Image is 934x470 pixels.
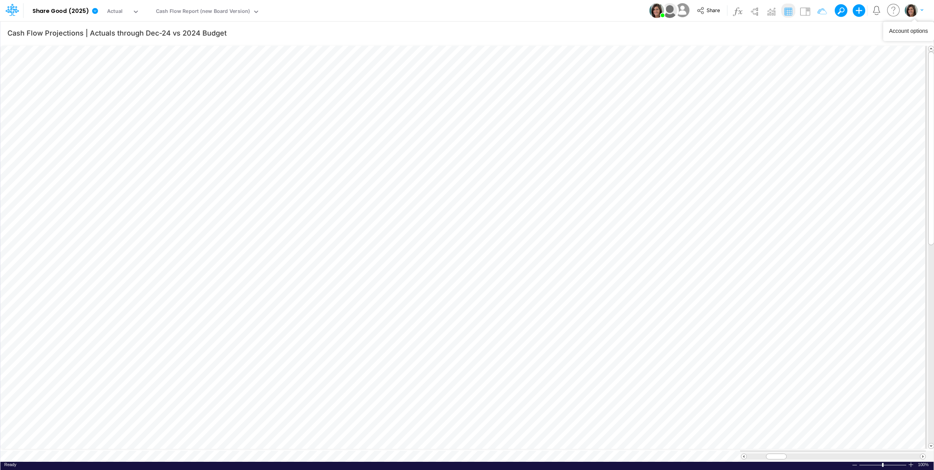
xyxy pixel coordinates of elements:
span: Ready [4,462,16,467]
input: Type a title here [7,25,764,41]
div: Zoom [882,463,884,467]
div: Zoom Out [852,462,858,468]
img: User Image Icon [649,3,664,18]
span: Share [707,7,720,13]
span: 100% [918,462,930,468]
div: In Ready mode [4,462,16,468]
div: Zoom level [918,462,930,468]
div: Account options [889,27,928,35]
img: User Image Icon [673,2,691,19]
button: Share [693,5,725,17]
div: Actual [107,7,123,16]
a: Notifications [872,6,881,15]
b: Share Good (2025) [32,8,89,15]
div: Zoom In [908,462,914,468]
div: Zoom [859,462,908,468]
img: User Image Icon [662,3,677,18]
div: Cash Flow Report (new Board Version) [156,7,250,16]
